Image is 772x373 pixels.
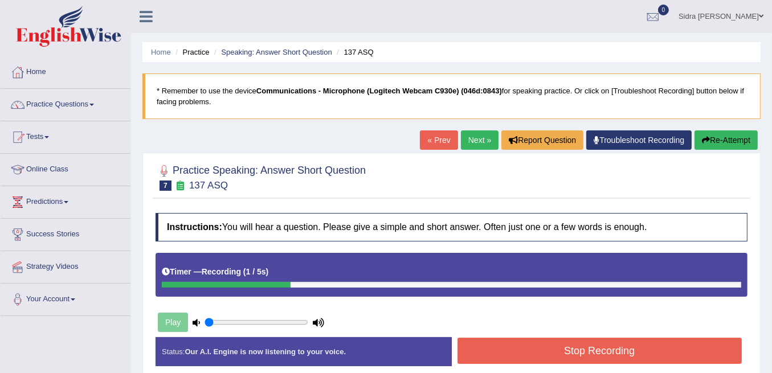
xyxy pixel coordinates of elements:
[156,337,452,366] div: Status:
[173,47,209,58] li: Practice
[243,267,246,276] b: (
[174,181,186,191] small: Exam occurring question
[151,48,171,56] a: Home
[160,181,171,191] span: 7
[1,186,130,215] a: Predictions
[185,347,346,356] strong: Our A.I. Engine is now listening to your voice.
[162,268,268,276] h5: Timer —
[1,219,130,247] a: Success Stories
[1,56,130,85] a: Home
[586,130,692,150] a: Troubleshoot Recording
[167,222,222,232] b: Instructions:
[189,180,228,191] small: 137 ASQ
[202,267,241,276] b: Recording
[658,5,669,15] span: 0
[458,338,742,364] button: Stop Recording
[501,130,583,150] button: Report Question
[420,130,458,150] a: « Prev
[256,87,502,95] b: Communications - Microphone (Logitech Webcam C930e) (046d:0843)
[221,48,332,56] a: Speaking: Answer Short Question
[142,73,761,119] blockquote: * Remember to use the device for speaking practice. Or click on [Troubleshoot Recording] button b...
[1,251,130,280] a: Strategy Videos
[246,267,266,276] b: 1 / 5s
[695,130,758,150] button: Re-Attempt
[156,213,748,241] h4: You will hear a question. Please give a simple and short answer. Often just one or a few words is...
[156,162,366,191] h2: Practice Speaking: Answer Short Question
[334,47,373,58] li: 137 ASQ
[1,121,130,150] a: Tests
[1,89,130,117] a: Practice Questions
[1,284,130,312] a: Your Account
[461,130,499,150] a: Next »
[266,267,269,276] b: )
[1,154,130,182] a: Online Class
